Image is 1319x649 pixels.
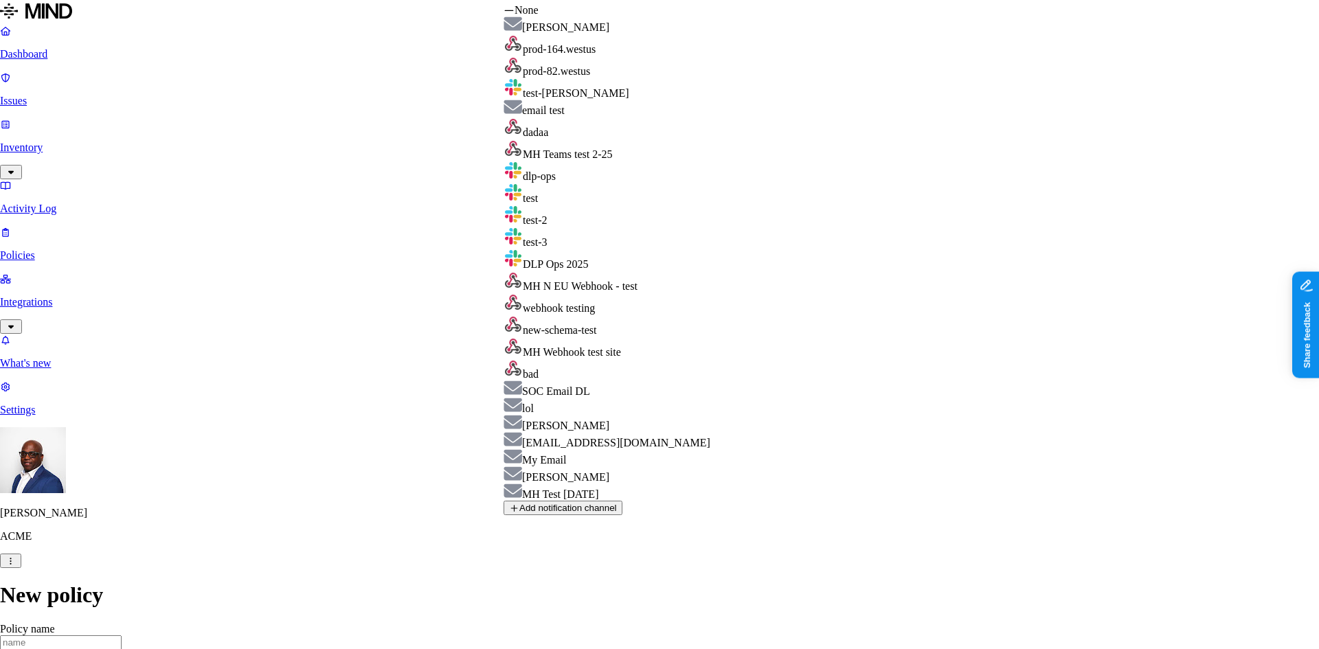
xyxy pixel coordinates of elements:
span: test-2 [523,214,548,226]
img: webhook.svg [504,358,523,378]
img: smtp.svg [504,398,522,412]
span: webhook testing [523,302,595,314]
span: bad [523,368,539,380]
img: slack.svg [504,205,523,224]
img: smtp.svg [504,415,522,429]
button: Add notification channel [504,501,622,515]
img: webhook.svg [504,271,523,290]
img: smtp.svg [504,100,522,114]
span: [PERSON_NAME] [522,471,609,483]
span: None [515,4,539,16]
span: SOC Email DL [522,385,590,397]
img: smtp.svg [504,16,522,31]
span: My Email [522,454,566,466]
span: [PERSON_NAME] [522,21,609,33]
span: email test [522,104,565,116]
img: webhook.svg [504,139,523,158]
span: prod-82.westus [523,65,590,77]
span: dlp-ops [523,170,556,182]
img: smtp.svg [504,466,522,481]
img: webhook.svg [504,56,523,75]
span: test [523,192,538,204]
span: MH Test [DATE] [522,488,598,500]
span: [PERSON_NAME] [522,420,609,431]
img: smtp.svg [504,432,522,446]
img: webhook.svg [504,117,523,136]
img: webhook.svg [504,34,523,53]
span: [EMAIL_ADDRESS][DOMAIN_NAME] [522,437,710,448]
img: slack.svg [504,161,523,180]
img: smtp.svg [504,449,522,464]
img: webhook.svg [504,293,523,312]
img: smtp.svg [504,483,522,498]
img: slack.svg [504,227,523,246]
img: webhook.svg [504,315,523,334]
img: slack.svg [504,183,523,202]
img: slack.svg [504,249,523,268]
span: test-3 [523,236,548,248]
span: dadaa [523,126,548,138]
img: webhook.svg [504,337,523,356]
img: smtp.svg [504,380,522,395]
span: MH Webhook test site [523,346,621,358]
img: slack.svg [504,78,523,97]
span: new-schema-test [523,324,597,336]
span: MH N EU Webhook - test [523,280,638,292]
span: test-[PERSON_NAME] [523,87,629,99]
span: lol [522,402,534,414]
span: prod-164.westus [523,43,596,55]
span: MH Teams test 2-25 [523,148,613,160]
span: DLP Ops 2025 [523,258,588,270]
